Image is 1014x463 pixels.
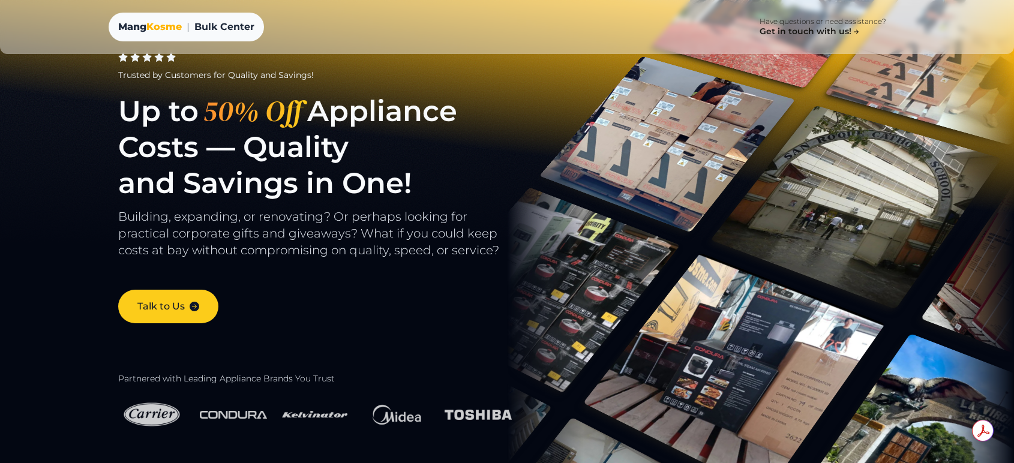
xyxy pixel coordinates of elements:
div: Trusted by Customers for Quality and Savings! [118,69,534,81]
img: Kelvinator Logo [281,394,349,435]
a: Talk to Us [118,290,218,323]
img: Toshiba Logo [445,402,512,427]
img: Midea Logo [363,393,430,435]
a: Have questions or need assistance? Get in touch with us! [740,10,905,44]
a: MangKosme [118,20,182,34]
span: Kosme [146,21,182,32]
span: Bulk Center [194,20,254,34]
img: Condura Logo [200,404,267,425]
div: Mang [118,20,182,34]
img: Carrier Logo [118,394,185,435]
p: Have questions or need assistance? [760,17,886,26]
span: | [187,20,190,34]
h2: Partnered with Leading Appliance Brands You Trust [118,374,534,384]
span: 50% Off [199,93,307,129]
p: Building, expanding, or renovating? Or perhaps looking for practical corporate gifts and giveaway... [118,208,534,270]
h4: Get in touch with us! [760,26,861,37]
h1: Up to Appliance Costs — Quality and Savings in One! [118,93,534,201]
